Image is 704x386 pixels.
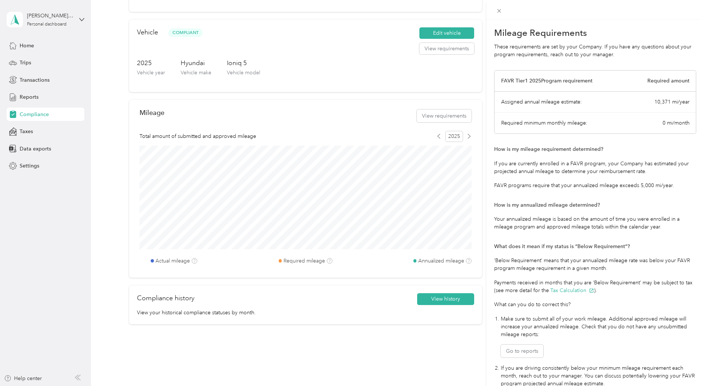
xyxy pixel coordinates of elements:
[550,287,594,294] button: Tax Calculation
[663,345,704,386] iframe: Everlance-gr Chat Button Frame
[494,29,696,37] div: Mileage Requirements
[654,98,690,106] div: 10,371 mi/year
[501,98,582,106] div: Assigned annual mileage estimate:
[494,182,696,189] div: FAVR programs require that your annualized mileage exceeds 5,000 mi/year.
[494,43,696,58] div: These requirements are set by your Company. If you have any questions about your program requirem...
[501,77,593,85] div: FAVR Tier1 2025 Program requirement
[494,215,696,231] div: Your annualized mileage is based on the amount of time you were enrolled in a mileage program and...
[494,279,696,294] div: Payments received in months that you are ‘Below Requirement’ may be subject to tax (see more deta...
[501,119,587,127] div: Required minimum monthly mileage:
[663,119,690,127] div: 0 mi/month
[494,145,696,153] div: How is my mileage requirement determined?
[494,160,696,175] div: If you are currently enrolled in a FAVR program, your Company has estimated your projected annual...
[501,315,697,358] li: Make sure to submit all of your work mileage. Additional approved mileage will increase your annu...
[494,243,696,250] div: What does it mean if my status is “Below Requirement”?
[494,257,696,272] div: ‘Below Requirement‘ means that your annualized mileage rate was below your FAVR program mileage r...
[501,345,543,358] button: Go to reports
[647,77,690,85] div: Required amount
[494,301,696,308] div: What can you do to correct this?
[494,201,696,209] div: How is my annualized mileage determined?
